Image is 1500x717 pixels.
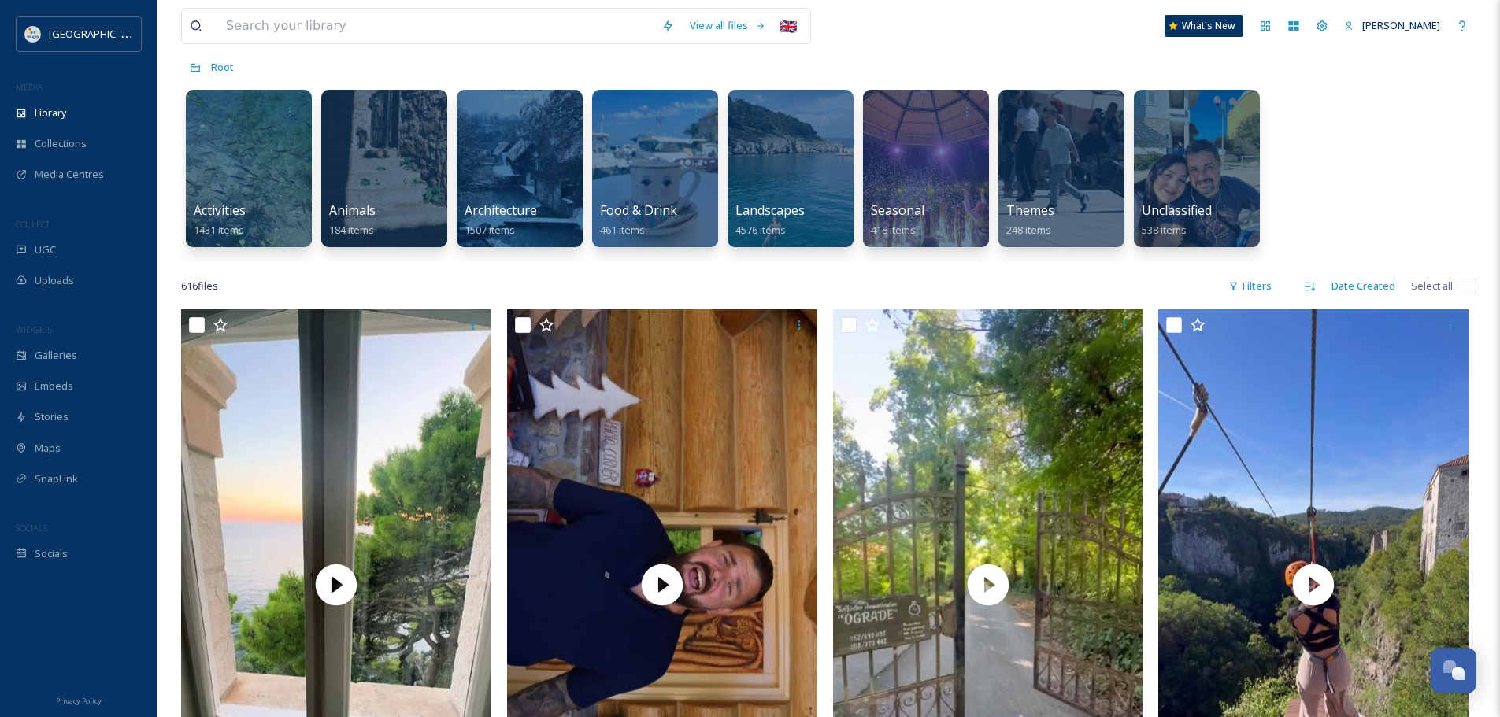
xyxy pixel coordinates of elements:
span: 248 items [1006,223,1051,237]
span: Activities [194,201,246,219]
span: Maps [35,441,61,456]
a: Themes248 items [1006,203,1054,237]
span: Embeds [35,379,73,394]
span: Stories [35,409,69,424]
a: Landscapes4576 items [735,203,805,237]
span: 1507 items [465,223,515,237]
span: 461 items [600,223,645,237]
input: Search your library [218,9,654,43]
span: Architecture [465,201,537,219]
span: 4576 items [735,223,786,237]
a: Activities1431 items [194,203,246,237]
span: [PERSON_NAME] [1362,18,1440,32]
span: Unclassified [1142,201,1212,219]
span: Galleries [35,348,77,363]
a: Food & Drink461 items [600,203,677,237]
span: Themes [1006,201,1054,219]
div: Date Created [1324,271,1403,301]
div: Filters [1220,271,1280,301]
div: 🇬🇧 [774,12,802,40]
span: COLLECT [16,218,50,230]
a: View all files [682,10,774,41]
button: Open Chat [1431,648,1476,693]
span: Select all [1411,279,1453,294]
span: [GEOGRAPHIC_DATA] [49,26,149,41]
span: MEDIA [16,81,43,93]
a: Privacy Policy [56,690,102,709]
span: SnapLink [35,471,78,486]
span: Root [211,60,234,74]
a: [PERSON_NAME] [1336,10,1448,41]
span: 538 items [1142,223,1187,237]
span: WIDGETS [16,323,52,335]
span: Collections [35,136,87,151]
a: What's New [1165,15,1243,37]
span: Seasonal [871,201,924,219]
span: Landscapes [735,201,805,219]
a: Root [211,57,234,76]
span: Library [35,105,66,120]
span: UGC [35,242,56,257]
a: Architecture1507 items [465,203,537,237]
a: Unclassified538 items [1142,203,1212,237]
img: HTZ_logo_EN.svg [25,26,41,42]
span: Uploads [35,273,74,288]
span: Socials [35,546,68,561]
span: Media Centres [35,167,104,182]
span: 1431 items [194,223,244,237]
a: Seasonal418 items [871,203,924,237]
span: 616 file s [181,279,218,294]
span: SOCIALS [16,522,47,534]
a: Animals184 items [329,203,376,237]
span: 418 items [871,223,916,237]
span: Animals [329,201,376,219]
span: 184 items [329,223,374,237]
span: Food & Drink [600,201,677,219]
span: Privacy Policy [56,696,102,706]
